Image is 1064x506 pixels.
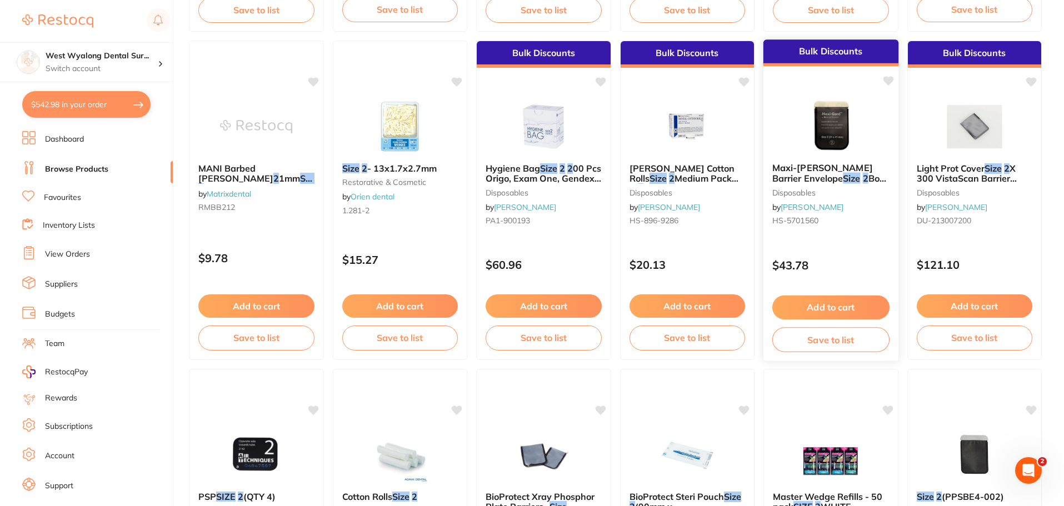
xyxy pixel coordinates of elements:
h4: West Wyalong Dental Surgery (DentalTown 4) [46,51,158,62]
span: PA1-900193 [486,216,530,226]
button: Save to list [917,325,1033,350]
a: Inventory Lists [43,220,95,231]
p: $9.78 [198,252,314,264]
img: HENRY SCHEIN Cotton Rolls Size 2 Medium Pack of 2000 [651,99,723,154]
span: (QTY 4) [243,491,276,502]
span: - 13x1.7x2.7mm [367,163,437,174]
small: disposables [630,188,746,197]
a: Restocq Logo [22,8,93,34]
span: Hygiene Bag [486,163,540,174]
button: Save to list [630,325,746,350]
button: Save to list [772,327,890,352]
small: restorative & cosmetic [342,178,458,187]
img: BioProtect Xray Phosphor Plate Barriers - Size 2 100/pk [507,427,580,483]
span: by [198,189,251,199]
span: [PERSON_NAME] Cotton Rolls [630,163,735,184]
button: Add to cart [772,295,890,319]
span: 000 [643,183,660,194]
small: disposables [772,188,890,197]
em: SIZE [216,491,236,502]
img: BioProtect Steri Pouch Size 2 (90mm x 165mm) 200/pk 20/ctn [651,427,723,483]
span: HS-5701560 [772,216,818,226]
em: 2 [198,183,204,194]
em: 2 [560,163,565,174]
p: $20.13 [630,258,746,271]
span: HS-896-9286 [630,216,678,226]
em: 2 [238,491,243,502]
b: Maxi-Gard VL Barrier Envelope Size 2 Box of 300 [772,163,890,183]
span: RestocqPay [45,367,88,378]
button: Save to list [198,325,314,350]
b: Hygiene Bag Size 2 200 Pcs Origo, Exam One, Gendex, Optim [486,163,602,184]
span: by [772,202,843,212]
em: Size [917,491,934,502]
a: Support [45,480,73,492]
button: Save to list [342,325,458,350]
a: [PERSON_NAME] [925,202,987,212]
em: 2 [273,173,279,184]
em: 2 [1004,163,1010,174]
b: Size 2 - 13x1.7x2.7mm [342,163,458,173]
small: disposables [917,188,1033,197]
a: Rewards [45,393,77,404]
em: Size [540,163,557,174]
span: MANI Barbed [PERSON_NAME] [198,163,273,184]
iframe: Intercom live chat [1015,457,1042,484]
em: Size [342,163,359,174]
b: HENRY SCHEIN Cotton Rolls Size 2 Medium Pack of 2000 [630,163,746,184]
p: $43.78 [772,259,890,272]
span: by [342,192,394,202]
b: Cotton Rolls Size 2 [342,492,458,502]
span: BioProtect Steri Pouch [630,491,724,502]
img: PSP SIZE 2 (QTY 4) [220,427,292,483]
span: 1mm [279,173,300,184]
em: Size [843,173,860,184]
p: $15.27 [342,253,458,266]
em: 2 [863,173,868,184]
div: Bulk Discounts [763,39,898,66]
a: Favourites [44,192,81,203]
b: PSP SIZE 2 (QTY 4) [198,492,314,502]
span: PSP [198,491,216,502]
span: Box of 300 [772,173,886,194]
span: (6) Yellow [204,183,246,194]
em: 2 [669,173,675,184]
img: Cotton Rolls Size 2 [364,427,436,483]
a: Subscriptions [45,421,93,432]
a: [PERSON_NAME] [781,202,843,212]
a: Team [45,338,64,349]
span: (PPSBE4-002) [942,491,1004,502]
span: by [486,202,556,212]
a: Account [45,450,74,462]
a: Suppliers [45,279,78,290]
div: Bulk Discounts [621,41,755,68]
button: Add to cart [342,294,458,318]
span: 00 Pcs Origo, Exam One, Gendex, Optim [486,163,601,194]
em: Size [724,491,741,502]
img: Light Prot Cover Size 2 X 300 VistaScan Barrier Envelopes [938,99,1011,154]
a: Matrixdental [207,189,251,199]
em: Size [985,163,1002,174]
span: 2 [1038,457,1047,466]
span: DU-213007200 [917,216,971,226]
em: 2 [638,183,643,194]
img: Master Wedge Refills - 50 pack SIZE 2 WHITE [795,427,867,483]
button: $542.98 in your order [22,91,151,118]
div: Bulk Discounts [908,41,1042,68]
em: 2 [412,491,417,502]
em: Size [392,491,409,502]
a: [PERSON_NAME] [638,202,700,212]
b: Size 2 (PPSBE4-002) [917,492,1033,502]
em: 2 [936,491,942,502]
a: Budgets [45,309,75,320]
span: X 300 VistaScan Barrier Envelopes [917,163,1017,194]
em: 2 [362,163,367,174]
p: Switch account [46,63,158,74]
a: Browse Products [45,164,108,175]
img: Restocq Logo [22,14,93,28]
img: RestocqPay [22,365,36,378]
img: MANI Barbed Broach 21mm Size 2 (6) Yellow [220,99,292,154]
button: Add to cart [198,294,314,318]
span: 1.281-2 [342,206,369,216]
p: $121.10 [917,258,1033,271]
